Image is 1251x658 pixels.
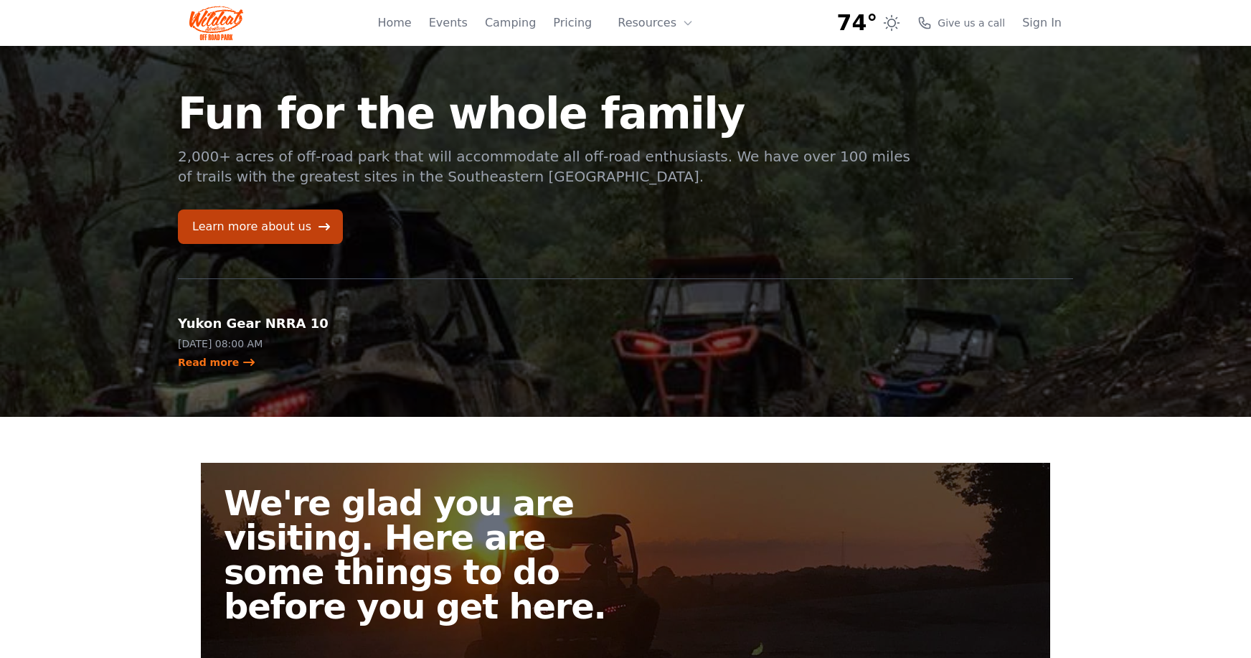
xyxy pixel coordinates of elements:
[377,14,411,32] a: Home
[485,14,536,32] a: Camping
[837,10,878,36] span: 74°
[178,92,912,135] h1: Fun for the whole family
[178,146,912,187] p: 2,000+ acres of off-road park that will accommodate all off-road enthusiasts. We have over 100 mi...
[189,6,243,40] img: Wildcat Logo
[178,337,384,351] p: [DATE] 08:00 AM
[1022,14,1062,32] a: Sign In
[553,14,592,32] a: Pricing
[429,14,468,32] a: Events
[224,486,637,624] h2: We're glad you are visiting. Here are some things to do before you get here.
[938,16,1005,30] span: Give us a call
[178,314,384,334] h2: Yukon Gear NRRA 10
[178,210,343,244] a: Learn more about us
[609,9,702,37] button: Resources
[917,16,1005,30] a: Give us a call
[178,355,256,370] a: Read more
